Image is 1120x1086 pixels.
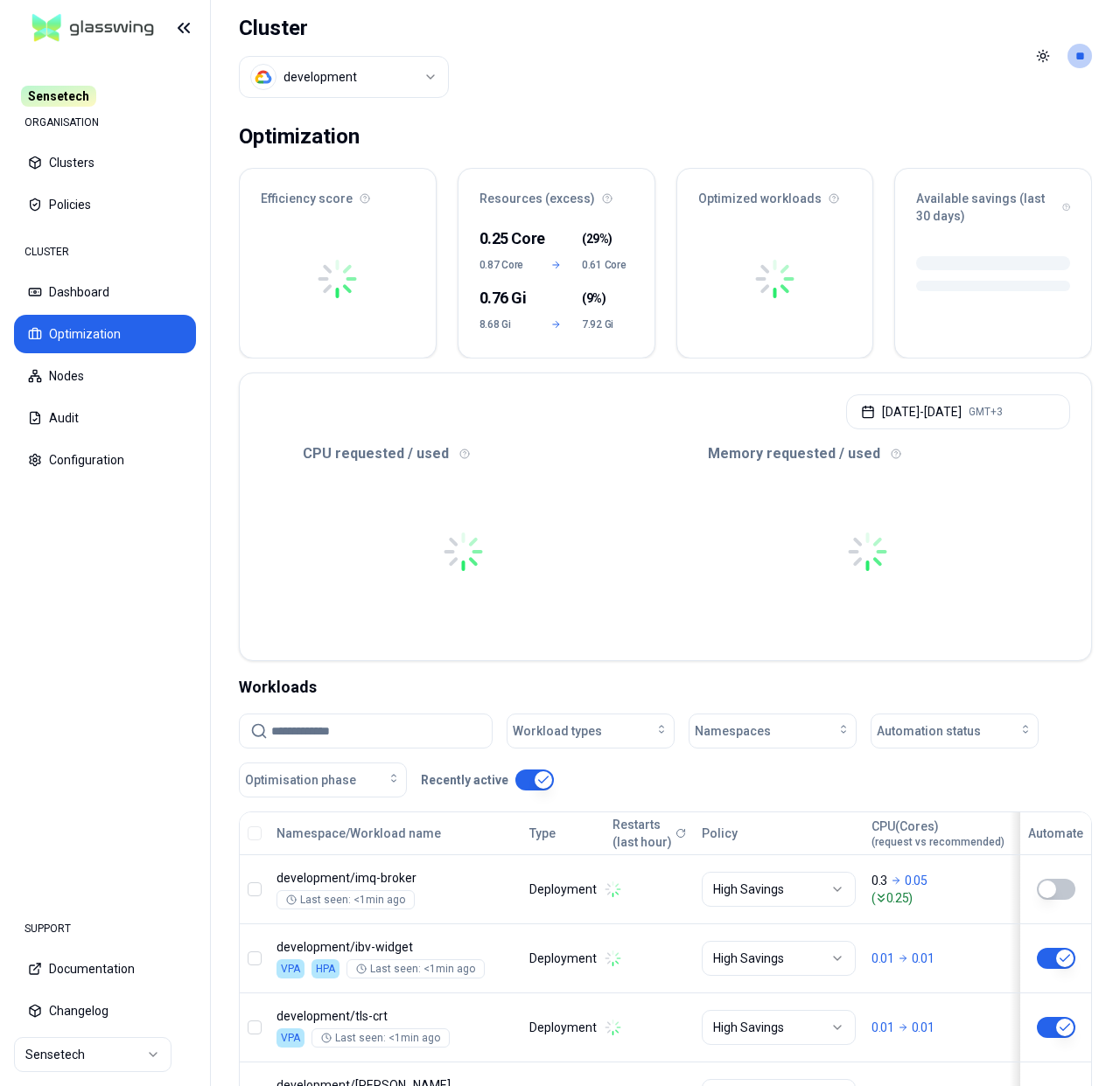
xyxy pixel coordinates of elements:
[479,286,531,310] div: 0.76 Gi
[276,1007,514,1025] p: tls-crt
[905,872,927,889] p: 0.05
[276,1028,304,1048] div: VPA
[871,872,887,889] p: 0.3
[479,226,531,251] div: 0.25 Core
[245,771,356,789] span: Optimisation phase
[276,938,514,956] p: ibv-widget
[529,1019,597,1036] div: Deployment
[582,317,633,331] span: 7.92 Gi
[582,230,612,247] span: ( )
[14,357,196,395] button: Nodes
[877,722,981,740] span: Automation status
[14,273,196,311] button: Dashboard
[479,258,531,272] span: 0.87 Core
[871,818,1004,849] div: CPU(Cores)
[14,992,196,1030] button: Changelog
[239,14,449,42] h1: Cluster
[14,143,196,182] button: Clusters
[286,893,405,907] div: Last seen: <1min ago
[311,959,339,978] div: HPA enabled.
[239,762,407,797] button: Optimisation phase
[507,714,675,748] button: Workload types
[513,722,602,740] span: Workload types
[529,950,597,967] div: Deployment
[695,722,771,740] span: Namespaces
[529,816,556,851] button: Type
[912,950,934,967] p: 0.01
[1028,825,1083,842] div: Automate
[239,675,1092,700] div: Workloads
[356,962,475,976] div: Last seen: <1min ago
[912,1019,934,1036] p: 0.01
[14,185,196,224] button: Policies
[14,399,196,437] button: Audit
[276,816,441,851] button: Namespace/Workload name
[239,119,360,154] div: Optimization
[14,950,196,988] button: Documentation
[14,315,196,353] button: Optimization
[846,394,1070,429] button: [DATE]-[DATE]GMT+3
[21,86,96,107] span: Sensetech
[255,68,272,86] img: gcp
[25,8,161,49] img: GlassWing
[276,869,514,887] p: imq-broker
[586,230,609,247] span: 29%
[582,289,605,307] span: ( )
[677,169,873,218] div: Optimized workloads
[871,1019,894,1036] p: 0.01
[479,317,531,331] span: 8.68 Gi
[582,258,633,272] span: 0.61 Core
[283,68,357,86] div: development
[321,1031,440,1045] div: Last seen: <1min ago
[612,816,672,851] p: Restarts (last hour)
[702,825,856,842] div: Policy
[276,959,304,978] div: VPA
[239,56,449,98] button: Select a value
[586,289,602,307] span: 9%
[871,816,1004,851] button: CPU(Cores)(request vs recommended)
[14,234,196,269] div: CLUSTER
[421,771,508,789] p: Recently active
[240,169,436,218] div: Efficiency score
[458,169,654,218] div: Resources (excess)
[871,889,1004,907] span: ( 0.25 )
[14,441,196,479] button: Configuration
[871,835,1004,849] span: (request vs recommended)
[895,169,1091,235] div: Available savings (last 30 days)
[666,443,1071,464] div: Memory requested / used
[261,443,666,464] div: CPU requested / used
[14,911,196,946] div: SUPPORT
[871,714,1039,748] button: Automation status
[969,405,1003,419] span: GMT+3
[689,714,857,748] button: Namespaces
[871,950,894,967] p: 0.01
[529,881,597,898] div: Deployment
[14,105,196,140] div: ORGANISATION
